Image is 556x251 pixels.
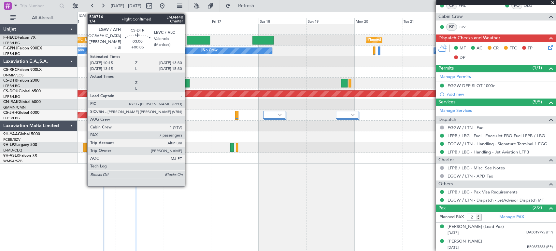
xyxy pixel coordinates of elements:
[3,159,22,164] a: WMSA/SZB
[448,141,553,147] a: EGGW / LTN - Handling - Signature Terminal 1 EGGW / LTN
[115,18,163,24] div: Wed 15
[533,64,542,71] span: (1/1)
[3,73,23,78] a: DNMM/LOS
[3,89,19,93] span: CS-DOU
[438,99,455,106] span: Services
[3,68,42,72] a: CS-RRCFalcon 900LX
[3,105,26,110] a: GMMN/CMN
[477,45,482,52] span: AC
[3,46,42,50] a: F-GPNJFalcon 900EX
[3,36,36,40] a: F-HECDFalcon 7X
[460,55,465,61] span: DP
[3,143,37,147] a: 9H-LPZLegacy 500
[448,245,459,250] span: [DATE]
[3,116,20,121] a: LFPB/LBG
[438,180,453,188] span: Others
[3,79,39,83] a: CS-DTRFalcon 2000
[211,18,259,24] div: Fri 17
[3,154,19,158] span: 9H-VSLK
[3,132,18,136] span: 9H-YAA
[438,34,500,42] span: Dispatch Checks and Weather
[402,18,450,24] div: Tue 21
[511,2,522,9] div: FO
[307,18,354,24] div: Sun 19
[439,108,472,114] a: Manage Services
[448,189,518,195] a: LFPB / LBG - Pax Visa Requirements
[3,41,20,46] a: LFPB/LBG
[448,125,484,130] a: EGGW / LTN - Fuel
[3,100,19,104] span: CN-RAK
[7,13,71,23] button: All Aircraft
[460,45,466,52] span: MF
[278,113,282,116] img: arrow-gray.svg
[222,1,262,11] button: Refresh
[438,205,446,212] span: Pax
[459,24,473,30] a: JUV
[111,3,141,9] span: [DATE] - [DATE]
[439,214,464,220] label: Planned PAX
[3,137,21,142] a: FCBB/BZV
[446,2,457,9] div: CP
[17,16,69,20] span: All Aircraft
[438,65,454,72] span: Permits
[438,13,463,20] span: Cabin Crew
[533,204,542,211] span: (2/2)
[351,113,355,116] img: arrow-gray.svg
[354,18,402,24] div: Mon 20
[446,23,457,31] div: ISP
[3,51,20,56] a: LFPB/LBG
[448,224,504,230] div: [PERSON_NAME] (Lead Pax)
[3,111,39,115] a: CS-JHHGlobal 6000
[67,18,115,24] div: Tue 14
[20,1,57,11] input: Trip Number
[459,3,473,8] a: PHL
[448,133,545,139] a: LFPB / LBG - Fuel - ExecuJet FBO Fuel LFPB / LBG
[3,46,17,50] span: F-GPNJ
[3,68,17,72] span: CS-RRC
[3,111,17,115] span: CS-JHH
[524,3,538,8] a: OLG
[448,197,544,203] a: EGGW / LTN - Dispatch - JetAdvisor Dispatch MT
[3,100,41,104] a: CN-RAKGlobal 6000
[435,46,450,56] div: No Crew
[438,156,454,164] span: Charter
[202,46,217,56] div: No Crew
[259,18,307,24] div: Sat 18
[493,45,499,52] span: CR
[448,83,495,88] div: EGGW DEP SLOT 1000z
[448,231,459,235] span: [DATE]
[368,35,470,45] div: Planned Maint [GEOGRAPHIC_DATA] ([GEOGRAPHIC_DATA])
[448,173,493,179] a: EGGW / LTN - APD Tax
[526,230,553,235] span: DA0019795 (PP)
[3,94,20,99] a: LFPB/LBG
[3,84,20,88] a: LFPB/LBG
[163,18,211,24] div: Thu 16
[3,79,17,83] span: CS-DTR
[448,165,505,171] a: LFPB / LBG - Misc. See Notes
[527,244,553,250] span: BP0357563 (PP)
[499,214,524,220] a: Manage PAX
[3,154,37,158] a: 9H-VSLKFalcon 7X
[3,143,16,147] span: 9H-LPZ
[448,149,529,155] a: LFPB / LBG - Handling - Jet Aviation LFPB
[3,132,40,136] a: 9H-YAAGlobal 5000
[3,36,18,40] span: F-HECD
[533,99,542,105] span: (5/5)
[3,89,41,93] a: CS-DOUGlobal 6500
[528,45,533,52] span: FP
[33,35,135,45] div: Planned Maint [GEOGRAPHIC_DATA] ([GEOGRAPHIC_DATA])
[509,45,517,52] span: FFC
[438,116,456,124] span: Dispatch
[439,74,471,80] a: Manage Permits
[447,91,553,97] div: Add new
[232,4,260,8] span: Refresh
[79,13,90,19] div: [DATE]
[448,238,482,245] div: [PERSON_NAME]
[3,148,22,153] a: LFMD/CEQ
